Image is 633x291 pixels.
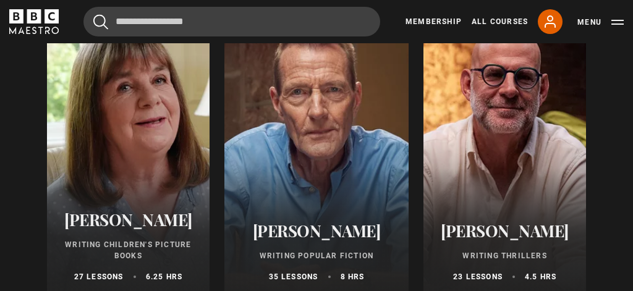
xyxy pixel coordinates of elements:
p: 4.5 hrs [525,271,556,282]
p: 23 lessons [453,271,503,282]
p: 27 lessons [74,271,124,282]
h2: [PERSON_NAME] [62,210,195,229]
button: Toggle navigation [577,16,624,28]
p: Writing Popular Fiction [239,250,394,261]
input: Search [83,7,380,36]
p: Writing Children's Picture Books [62,239,195,261]
button: Submit the search query [93,14,108,30]
a: All Courses [472,16,528,27]
p: 6.25 hrs [146,271,183,282]
h2: [PERSON_NAME] [239,221,394,240]
a: Membership [406,16,462,27]
svg: BBC Maestro [9,9,59,34]
p: 8 hrs [341,271,365,282]
h2: [PERSON_NAME] [438,221,571,240]
p: 35 lessons [269,271,318,282]
p: Writing Thrillers [438,250,571,261]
